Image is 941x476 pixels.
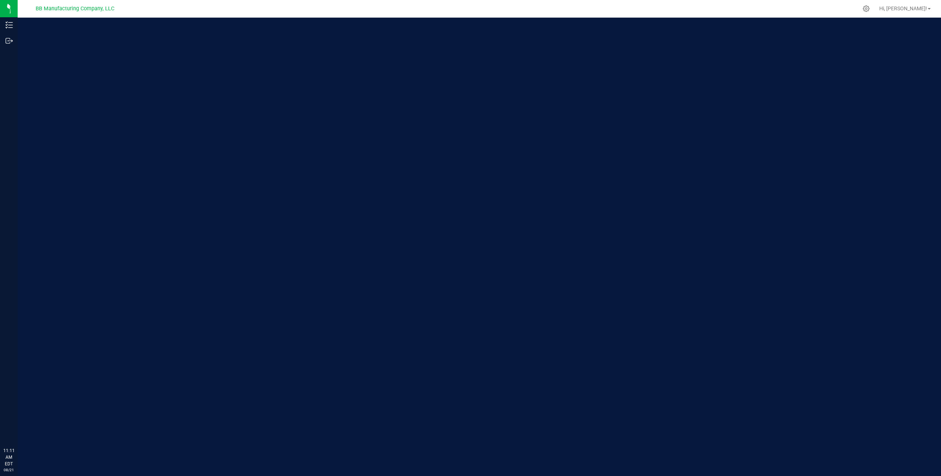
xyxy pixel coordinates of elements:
span: Hi, [PERSON_NAME]! [879,6,927,11]
p: 11:11 AM EDT [3,447,14,467]
p: 08/21 [3,467,14,473]
inline-svg: Outbound [6,37,13,44]
span: BB Manufacturing Company, LLC [36,6,114,12]
div: Manage settings [862,5,871,12]
inline-svg: Inventory [6,21,13,29]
